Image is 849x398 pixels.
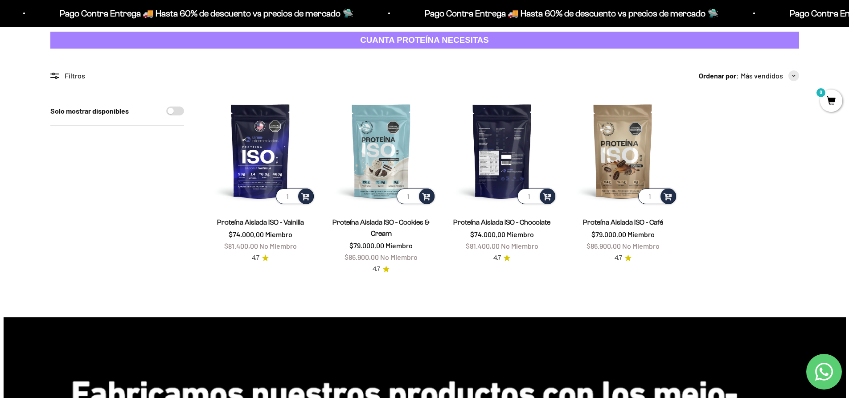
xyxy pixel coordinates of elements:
span: 4.7 [252,253,259,263]
span: $74.000,00 [470,230,505,238]
span: No Miembro [501,242,538,250]
a: 4.74.7 de 5.0 estrellas [373,264,390,274]
span: $86.900,00 [587,242,621,250]
button: Más vendidos [741,70,799,82]
span: $74.000,00 [229,230,264,238]
a: 4.74.7 de 5.0 estrellas [493,253,510,263]
p: Pago Contra Entrega 🚚 Hasta 60% de descuento vs precios de mercado 🛸 [398,6,692,21]
strong: CUANTA PROTEÍNA NECESITAS [360,35,489,45]
a: 0 [820,97,842,107]
span: $81.400,00 [224,242,258,250]
span: $79.000,00 [349,241,384,250]
a: Proteína Aislada ISO - Vainilla [217,218,304,226]
span: No Miembro [380,253,418,261]
span: Miembro [265,230,292,238]
a: Proteína Aislada ISO - Café [583,218,663,226]
img: Proteína Aislada ISO - Chocolate [447,96,557,206]
p: Pago Contra Entrega 🚚 Hasta 60% de descuento vs precios de mercado 🛸 [33,6,327,21]
span: 4.7 [615,253,622,263]
mark: 0 [816,87,826,98]
span: $79.000,00 [591,230,626,238]
div: Filtros [50,70,184,82]
span: Más vendidos [741,70,783,82]
a: CUANTA PROTEÍNA NECESITAS [50,32,799,49]
span: 4.7 [373,264,380,274]
a: 4.74.7 de 5.0 estrellas [615,253,632,263]
span: No Miembro [622,242,660,250]
span: $81.400,00 [466,242,500,250]
span: $86.900,00 [345,253,379,261]
span: No Miembro [259,242,297,250]
span: 4.7 [493,253,501,263]
span: Miembro [386,241,413,250]
span: Miembro [507,230,534,238]
a: Proteína Aislada ISO - Chocolate [453,218,550,226]
span: Miembro [628,230,655,238]
label: Solo mostrar disponibles [50,105,129,117]
a: 4.74.7 de 5.0 estrellas [252,253,269,263]
span: Ordenar por: [699,70,739,82]
a: Proteína Aislada ISO - Cookies & Cream [332,218,430,237]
